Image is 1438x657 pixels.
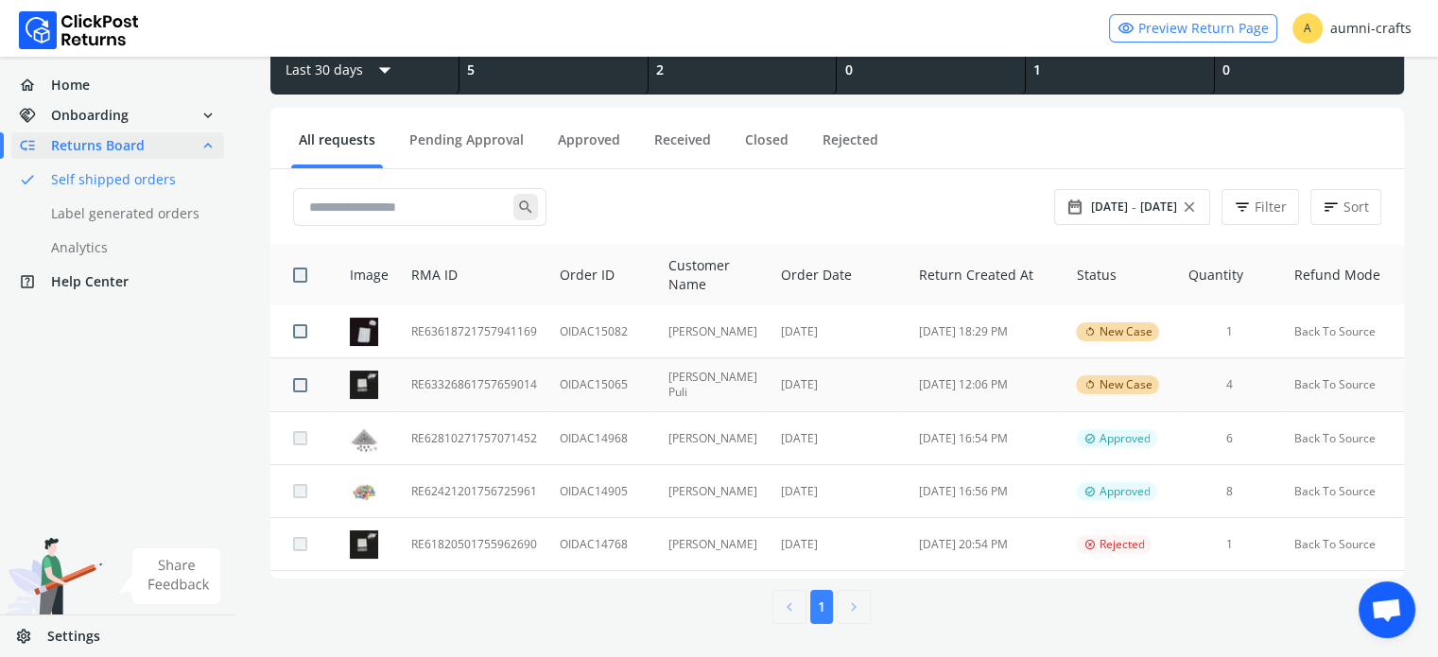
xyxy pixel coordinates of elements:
[907,245,1065,305] th: Return Created At
[400,358,548,412] td: RE63326861757659014
[810,590,833,624] button: 1
[1222,61,1396,79] div: 0
[1310,189,1381,225] button: sortSort
[19,11,139,49] img: Logo
[737,130,796,164] a: Closed
[1282,518,1404,571] td: Back To Source
[11,200,247,227] a: Label generated orders
[907,518,1065,571] td: [DATE] 20:54 PM
[400,465,548,518] td: RE62421201756725961
[350,318,378,346] img: row_image
[1177,305,1283,358] td: 1
[1099,431,1150,446] span: Approved
[327,245,400,305] th: Image
[400,305,548,358] td: RE63618721757941169
[1099,377,1152,392] span: New Case
[11,234,247,261] a: Analytics
[770,518,907,571] td: [DATE]
[656,245,769,305] th: Customer Name
[199,132,217,159] span: expand_less
[907,465,1065,518] td: [DATE] 16:56 PM
[770,358,907,412] td: [DATE]
[1177,412,1283,465] td: 6
[467,61,640,79] div: 5
[1117,15,1135,42] span: visibility
[1282,305,1404,358] td: Back To Source
[1292,13,1323,43] span: A
[548,518,657,571] td: OIDAC14768
[770,305,907,358] td: [DATE]
[1083,537,1095,552] span: highlight_off
[400,518,548,571] td: RE61820501755962690
[781,594,798,620] span: chevron_left
[11,72,224,98] a: homeHome
[1066,194,1083,220] span: date_range
[1181,194,1198,220] span: close
[51,136,145,155] span: Returns Board
[400,412,548,465] td: RE62810271757071452
[1109,14,1277,43] a: visibilityPreview Return Page
[1099,537,1144,552] span: Rejected
[19,132,51,159] span: low_priority
[770,465,907,518] td: [DATE]
[907,305,1065,358] td: [DATE] 18:29 PM
[350,530,378,559] img: row_image
[1132,198,1136,216] span: -
[1177,518,1283,571] td: 1
[350,424,378,453] img: row_image
[837,590,871,624] button: chevron_right
[1255,198,1287,216] span: Filter
[199,102,217,129] span: expand_more
[907,412,1065,465] td: [DATE] 16:54 PM
[11,268,224,295] a: help_centerHelp Center
[371,53,399,87] span: arrow_drop_down
[1083,484,1095,499] span: verified
[286,53,399,87] button: Last 30 daysarrow_drop_down
[770,245,907,305] th: Order Date
[907,358,1065,412] td: [DATE] 12:06 PM
[770,412,907,465] td: [DATE]
[1099,484,1150,499] span: Approved
[513,194,538,220] span: search
[656,465,769,518] td: [PERSON_NAME]
[1177,358,1283,412] td: 4
[550,130,628,164] a: Approved
[1083,431,1095,446] span: verified
[656,518,769,571] td: [PERSON_NAME]
[1099,324,1152,339] span: New Case
[1359,581,1415,638] div: Open chat
[548,465,657,518] td: OIDAC14905
[656,358,769,412] td: [PERSON_NAME] Puli
[15,623,47,649] span: settings
[47,627,100,646] span: Settings
[1282,245,1404,305] th: Refund Mode
[647,130,719,164] a: Received
[772,590,806,624] button: chevron_left
[656,305,769,358] td: [PERSON_NAME]
[1323,194,1340,220] span: sort
[19,102,51,129] span: handshake
[1091,199,1128,215] span: [DATE]
[548,305,657,358] td: OIDAC15082
[400,245,548,305] th: RMA ID
[51,76,90,95] span: Home
[548,358,657,412] td: OIDAC15065
[51,106,129,125] span: Onboarding
[19,72,51,98] span: home
[118,548,221,604] img: share feedback
[656,61,829,79] div: 2
[548,412,657,465] td: OIDAC14968
[402,130,531,164] a: Pending Approval
[1065,245,1176,305] th: Status
[656,412,769,465] td: [PERSON_NAME]
[1177,465,1283,518] td: 8
[350,477,378,506] img: row_image
[19,166,36,193] span: done
[845,594,862,620] span: chevron_right
[1282,412,1404,465] td: Back To Source
[1282,465,1404,518] td: Back To Source
[1292,13,1412,43] div: aumni-crafts
[1234,194,1251,220] span: filter_list
[1140,199,1177,215] span: [DATE]
[548,245,657,305] th: Order ID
